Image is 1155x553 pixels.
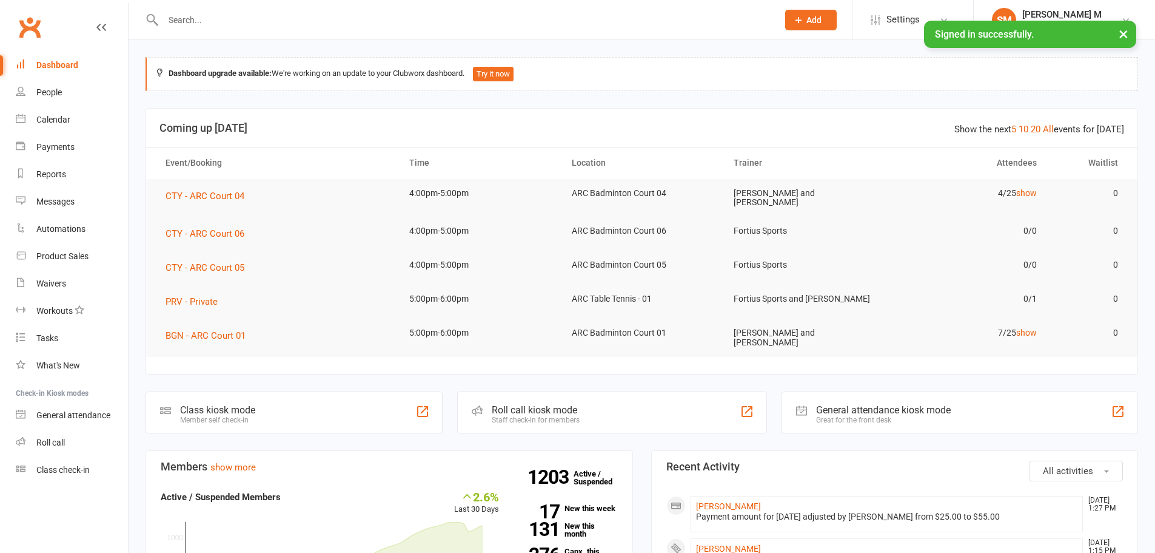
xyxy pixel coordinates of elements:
[723,217,885,245] td: Fortius Sports
[36,197,75,206] div: Messages
[36,60,78,70] div: Dashboard
[723,148,885,178] th: Trainer
[1048,285,1129,313] td: 0
[36,87,62,97] div: People
[454,490,499,503] div: 2.6%
[723,319,885,357] td: [PERSON_NAME] and [PERSON_NAME]
[517,504,618,512] a: 17New this week
[806,15,822,25] span: Add
[166,328,254,343] button: BGN - ARC Court 01
[723,179,885,217] td: [PERSON_NAME] and [PERSON_NAME]
[517,503,560,521] strong: 17
[561,251,723,279] td: ARC Badminton Court 05
[574,461,627,495] a: 1203Active / Suspended
[885,217,1048,245] td: 0/0
[1019,124,1028,135] a: 10
[816,416,951,424] div: Great for the front desk
[36,279,66,288] div: Waivers
[1016,328,1037,338] a: show
[166,189,253,203] button: CTY - ARC Court 04
[492,404,580,416] div: Roll call kiosk mode
[36,465,90,475] div: Class check-in
[398,319,561,347] td: 5:00pm-6:00pm
[398,179,561,208] td: 4:00pm-5:00pm
[1043,466,1093,477] span: All activities
[1016,188,1037,198] a: show
[473,67,514,81] button: Try it now
[16,79,128,106] a: People
[561,217,723,245] td: ARC Badminton Court 06
[159,122,1124,134] h3: Coming up [DATE]
[146,57,1138,91] div: We're working on an update to your Clubworx dashboard.
[166,262,244,273] span: CTY - ARC Court 05
[454,490,499,516] div: Last 30 Days
[517,520,560,538] strong: 131
[696,501,761,511] a: [PERSON_NAME]
[166,294,226,309] button: PRV - Private
[166,330,246,341] span: BGN - ARC Court 01
[1022,20,1104,31] div: [GEOGRAPHIC_DATA]
[169,69,272,78] strong: Dashboard upgrade available:
[16,52,128,79] a: Dashboard
[36,306,73,316] div: Workouts
[16,456,128,484] a: Class kiosk mode
[561,319,723,347] td: ARC Badminton Court 01
[398,285,561,313] td: 5:00pm-6:00pm
[886,6,920,33] span: Settings
[398,251,561,279] td: 4:00pm-5:00pm
[398,148,561,178] th: Time
[16,270,128,297] a: Waivers
[885,285,1048,313] td: 0/1
[1048,319,1129,347] td: 0
[1082,497,1122,512] time: [DATE] 1:27 PM
[36,169,66,179] div: Reports
[816,404,951,416] div: General attendance kiosk mode
[1048,217,1129,245] td: 0
[885,179,1048,208] td: 4/25
[723,251,885,279] td: Fortius Sports
[16,188,128,215] a: Messages
[155,148,398,178] th: Event/Booking
[723,285,885,313] td: Fortius Sports and [PERSON_NAME]
[666,461,1123,473] h3: Recent Activity
[15,12,45,42] a: Clubworx
[16,106,128,134] a: Calendar
[16,352,128,379] a: What's New
[161,492,281,503] strong: Active / Suspended Members
[36,115,70,124] div: Calendar
[954,122,1124,137] div: Show the next events for [DATE]
[16,325,128,352] a: Tasks
[180,404,255,416] div: Class kiosk mode
[992,8,1016,32] div: SM
[1048,251,1129,279] td: 0
[16,134,128,161] a: Payments
[36,333,58,343] div: Tasks
[1043,124,1054,135] a: All
[16,429,128,456] a: Roll call
[561,285,723,313] td: ARC Table Tennis - 01
[36,224,85,234] div: Automations
[166,228,244,239] span: CTY - ARC Court 06
[885,251,1048,279] td: 0/0
[398,217,561,245] td: 4:00pm-5:00pm
[1048,179,1129,208] td: 0
[885,319,1048,347] td: 7/25
[1011,124,1016,135] a: 5
[161,461,618,473] h3: Members
[166,260,253,275] button: CTY - ARC Court 05
[180,416,255,424] div: Member self check-in
[561,148,723,178] th: Location
[492,416,580,424] div: Staff check-in for members
[1048,148,1129,178] th: Waitlist
[1113,21,1134,47] button: ×
[785,10,837,30] button: Add
[210,462,256,473] a: show more
[166,191,244,202] span: CTY - ARC Court 04
[36,410,110,420] div: General attendance
[935,29,1034,40] span: Signed in successfully.
[159,12,769,29] input: Search...
[16,402,128,429] a: General attendance kiosk mode
[16,215,128,243] a: Automations
[1029,461,1123,481] button: All activities
[1031,124,1040,135] a: 20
